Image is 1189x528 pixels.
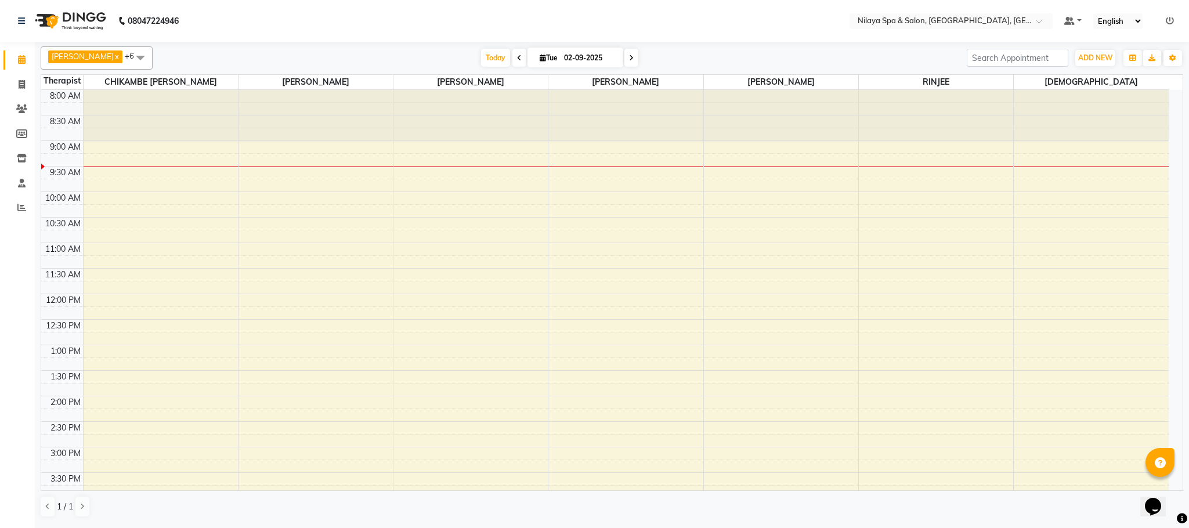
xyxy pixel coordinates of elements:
div: 2:00 PM [48,396,83,408]
div: 8:00 AM [48,90,83,102]
span: [PERSON_NAME] [238,75,393,89]
input: Search Appointment [967,49,1068,67]
div: 3:00 PM [48,447,83,460]
span: [DEMOGRAPHIC_DATA] [1014,75,1169,89]
div: 10:00 AM [43,192,83,204]
div: 9:30 AM [48,167,83,179]
div: 1:00 PM [48,345,83,357]
input: 2025-09-02 [561,49,619,67]
div: 8:30 AM [48,115,83,128]
b: 08047224946 [128,5,179,37]
div: 1:30 PM [48,371,83,383]
div: Therapist [41,75,83,87]
div: 3:30 PM [48,473,83,485]
div: 12:00 PM [44,294,83,306]
div: 12:30 PM [44,320,83,332]
span: [PERSON_NAME] [704,75,858,89]
a: x [114,52,119,61]
img: logo [30,5,109,37]
span: RINJEE [859,75,1013,89]
span: +6 [125,51,143,60]
div: 11:30 AM [43,269,83,281]
div: 9:00 AM [48,141,83,153]
span: [PERSON_NAME] [548,75,703,89]
div: 10:30 AM [43,218,83,230]
span: CHIKAMBE [PERSON_NAME] [84,75,238,89]
span: Today [481,49,510,67]
button: ADD NEW [1075,50,1115,66]
span: [PERSON_NAME] [393,75,548,89]
span: Tue [537,53,561,62]
iframe: chat widget [1140,482,1177,516]
span: ADD NEW [1078,53,1112,62]
span: [PERSON_NAME] [52,52,114,61]
span: 1 / 1 [57,501,73,513]
div: 2:30 PM [48,422,83,434]
div: 11:00 AM [43,243,83,255]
